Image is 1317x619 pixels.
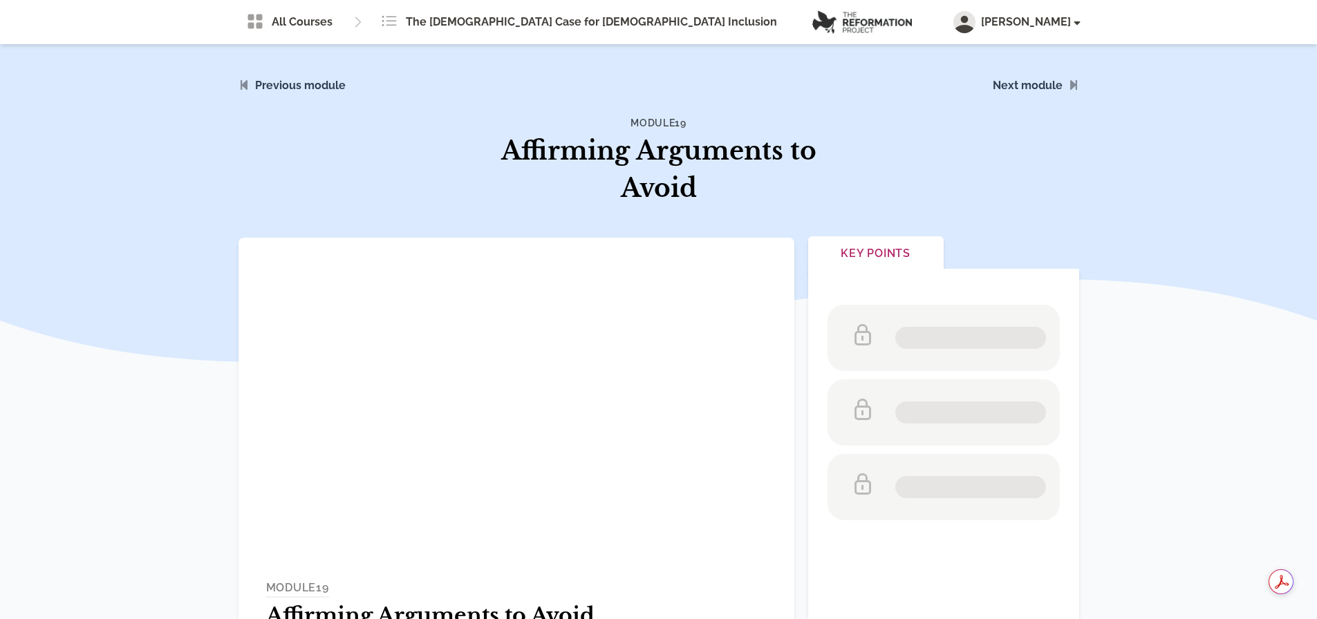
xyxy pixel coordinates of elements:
iframe: Module 19 - Affirming Arguments to Avoid [239,238,794,550]
span: All Courses [272,14,333,30]
span: [PERSON_NAME] [981,14,1079,30]
h4: Module 19 [482,116,836,130]
button: Key Points [808,236,944,273]
a: Next module [993,79,1063,92]
img: logo.png [812,10,912,34]
span: The [DEMOGRAPHIC_DATA] Case for [DEMOGRAPHIC_DATA] Inclusion [406,14,777,30]
a: Previous module [255,79,346,92]
a: The [DEMOGRAPHIC_DATA] Case for [DEMOGRAPHIC_DATA] Inclusion [373,8,785,36]
a: All Courses [239,8,341,36]
button: [PERSON_NAME] [953,11,1079,33]
h1: Affirming Arguments to Avoid [482,133,836,207]
h4: MODULE 19 [266,580,329,598]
